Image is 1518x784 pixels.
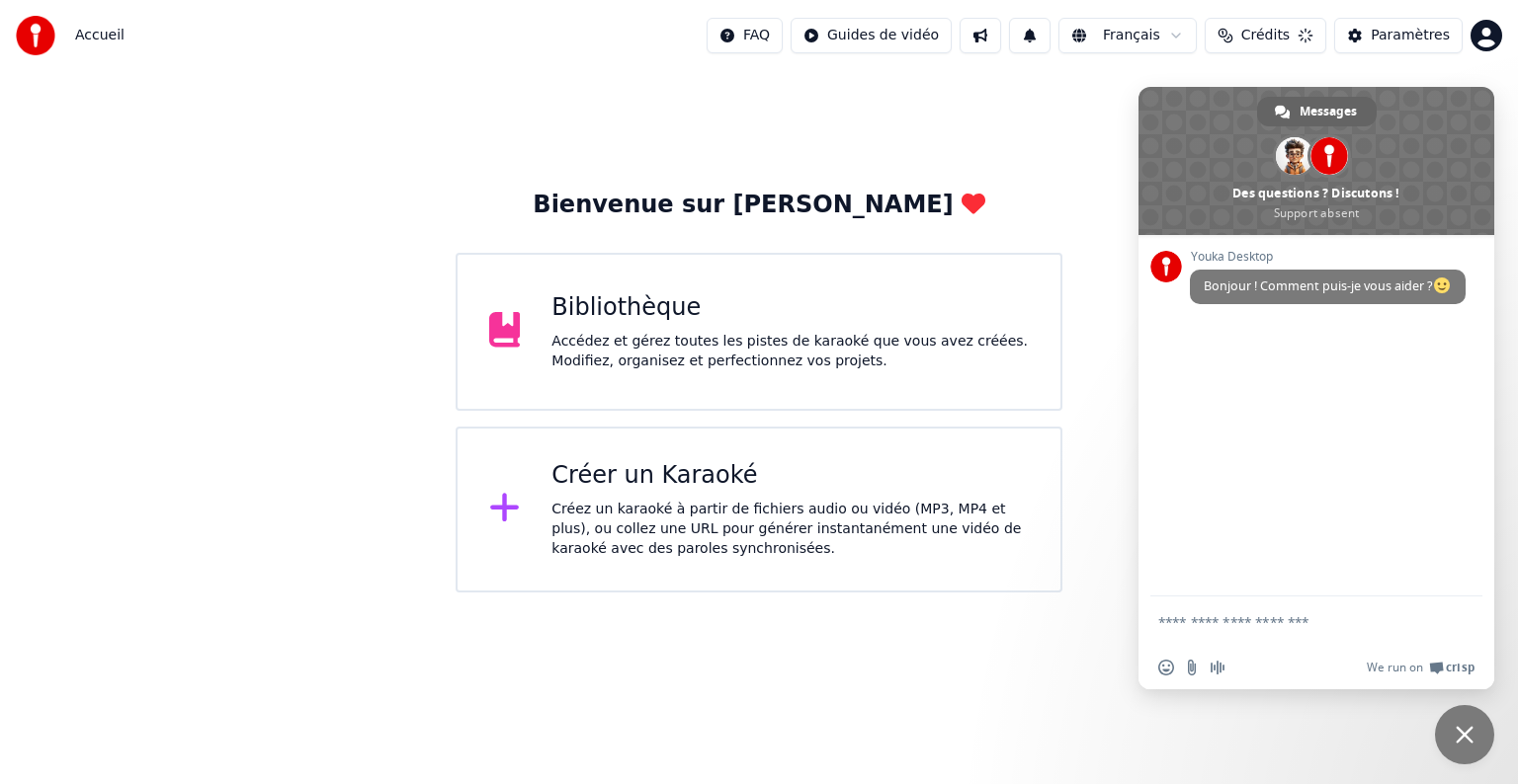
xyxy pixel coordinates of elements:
[551,332,1029,371] div: Accédez et gérez toutes les pistes de karaoké que vous avez créées. Modifiez, organisez et perfec...
[1241,26,1290,45] span: Crédits
[551,460,1029,492] div: Créer un Karaoké
[75,26,125,45] nav: breadcrumb
[1210,660,1225,675] span: Message audio
[533,190,984,221] div: Bienvenue sur [PERSON_NAME]
[1300,97,1357,126] span: Messages
[1367,660,1475,675] a: We run onCrisp
[1446,660,1475,675] span: Crisp
[551,292,1029,324] div: Bibliothèque
[75,26,125,45] span: Accueil
[1257,97,1377,126] a: Messages
[1158,596,1435,646] textarea: Entrez votre message...
[1371,26,1450,45] div: Paramètres
[1205,18,1326,53] button: Crédits
[1184,660,1200,675] span: Envoyer un fichier
[1367,660,1423,675] span: We run on
[1435,705,1494,764] a: Fermer le chat
[1334,18,1463,53] button: Paramètres
[707,18,783,53] button: FAQ
[1204,277,1452,294] span: Bonjour ! Comment puis-je vous aider ?
[791,18,952,53] button: Guides de vidéo
[16,16,55,55] img: youka
[551,500,1029,559] div: Créez un karaoké à partir de fichiers audio ou vidéo (MP3, MP4 et plus), ou collez une URL pour g...
[1158,660,1174,675] span: Insérer un emoji
[1190,250,1466,264] span: Youka Desktop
